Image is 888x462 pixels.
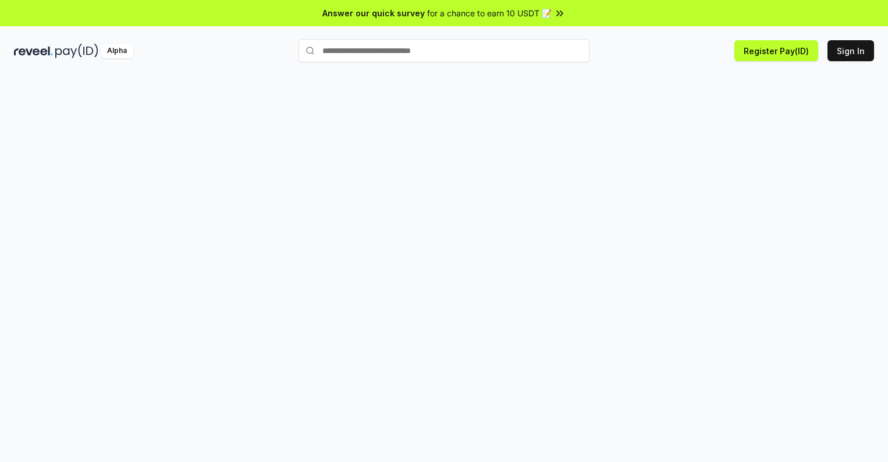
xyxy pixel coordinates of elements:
[322,7,425,19] span: Answer our quick survey
[734,40,818,61] button: Register Pay(ID)
[14,44,53,58] img: reveel_dark
[55,44,98,58] img: pay_id
[101,44,133,58] div: Alpha
[827,40,874,61] button: Sign In
[427,7,552,19] span: for a chance to earn 10 USDT 📝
